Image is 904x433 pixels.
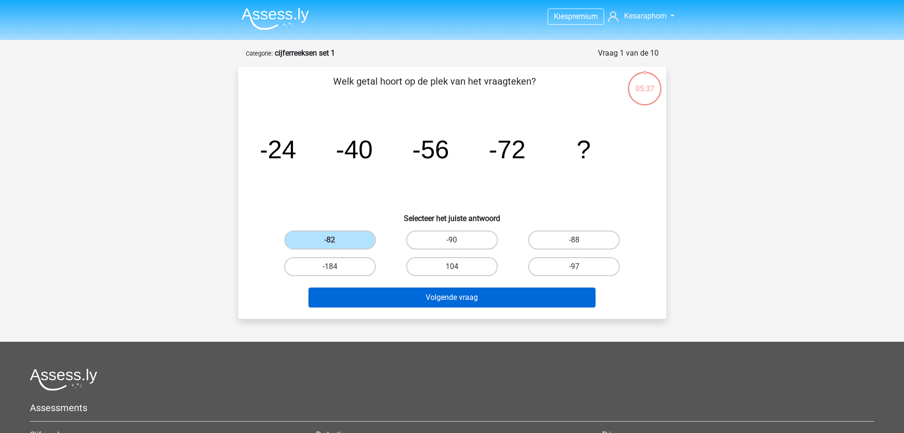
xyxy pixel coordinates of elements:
tspan: -72 [489,135,526,164]
span: premium [568,12,598,21]
tspan: -56 [412,135,449,164]
tspan: -24 [259,135,296,164]
img: Assessly logo [30,368,97,391]
strong: cijferreeksen set 1 [275,48,335,58]
tspan: ? [577,135,591,164]
a: Kesaraphorn [604,10,671,22]
label: -97 [528,257,620,276]
h6: Selecteer het juiste antwoord [253,206,651,223]
small: Categorie: [246,50,273,57]
a: Kiespremium [548,10,604,23]
label: 104 [406,257,498,276]
button: Volgende vraag [308,288,596,308]
img: Assessly [242,8,309,30]
label: -90 [406,231,498,250]
label: -88 [528,231,620,250]
h5: Assessments [30,402,874,414]
div: 05:37 [627,71,662,95]
tspan: -40 [336,135,373,164]
label: -82 [284,231,376,250]
label: -184 [284,257,376,276]
p: Welk getal hoort op de plek van het vraagteken? [253,74,615,103]
span: Kesaraphorn [624,11,667,20]
div: Vraag 1 van de 10 [598,48,659,59]
span: Kies [554,12,568,21]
